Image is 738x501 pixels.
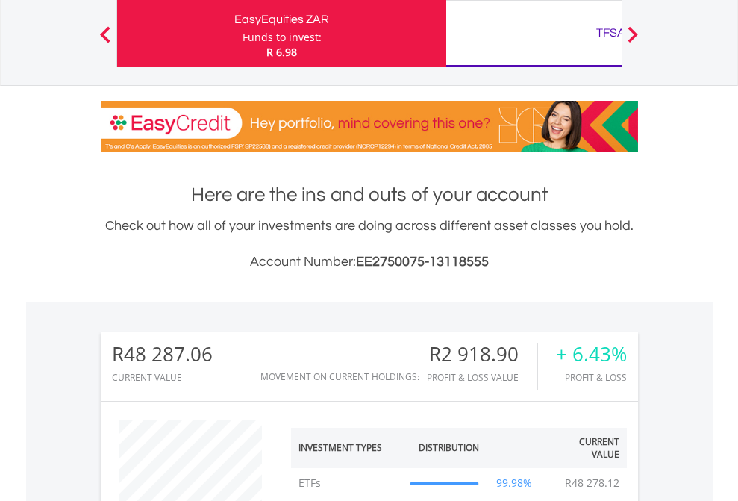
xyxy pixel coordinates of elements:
th: Current Value [542,428,627,468]
div: EasyEquities ZAR [126,9,437,30]
td: R48 278.12 [557,468,627,498]
div: Distribution [419,441,479,454]
h1: Here are the ins and outs of your account [101,181,638,208]
div: Funds to invest: [243,30,322,45]
div: + 6.43% [556,343,627,365]
div: Profit & Loss [556,373,627,382]
div: Check out how all of your investments are doing across different asset classes you hold. [101,216,638,273]
div: R48 287.06 [112,343,213,365]
h3: Account Number: [101,252,638,273]
div: CURRENT VALUE [112,373,213,382]
div: Profit & Loss Value [427,373,537,382]
button: Next [618,34,648,49]
div: Movement on Current Holdings: [260,372,419,382]
div: R2 918.90 [427,343,537,365]
button: Previous [90,34,120,49]
span: EE2750075-13118555 [356,255,489,269]
th: Investment Types [291,428,403,468]
td: 99.98% [487,468,542,498]
img: EasyCredit Promotion Banner [101,101,638,152]
span: R 6.98 [266,45,297,59]
td: ETFs [291,468,403,498]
